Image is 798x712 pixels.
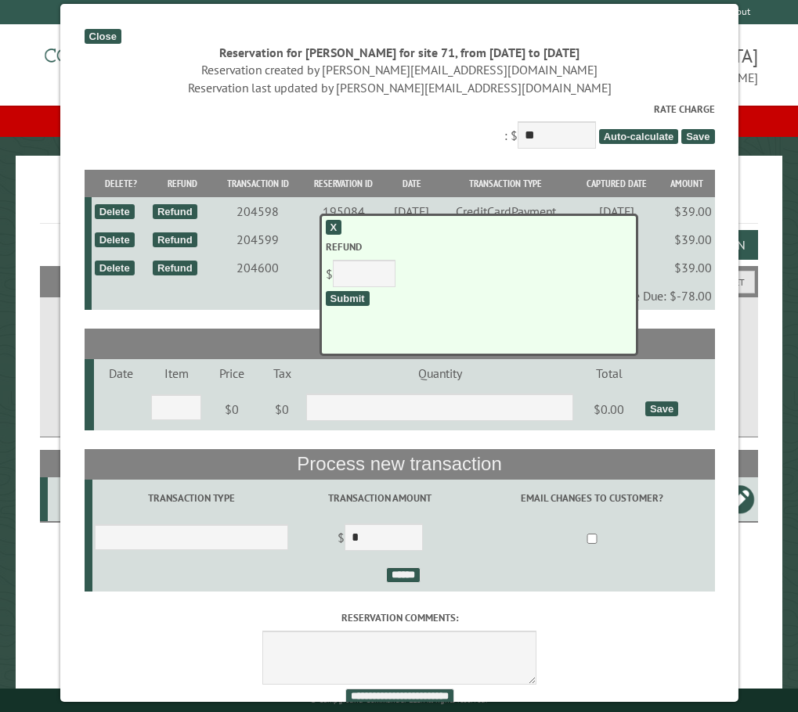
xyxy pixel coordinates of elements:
[95,491,287,505] label: Transaction Type
[573,197,659,225] td: [DATE]
[92,282,714,310] td: Balance Due: $-78.00
[302,170,385,197] th: Reservation ID
[84,449,714,479] th: Process new transaction
[260,359,303,387] td: Tax
[326,239,633,290] div: $
[659,170,714,197] th: Amount
[214,254,302,282] td: 204600
[92,170,150,197] th: Delete?
[94,204,134,219] div: Delete
[659,197,714,225] td: $39.00
[385,197,437,225] td: [DATE]
[84,102,714,153] div: : $
[150,170,214,197] th: Refund
[292,491,467,505] label: Transaction Amount
[385,170,437,197] th: Date
[152,261,197,275] div: Refund
[54,491,87,507] div: 71
[290,517,469,561] td: $
[302,225,385,254] td: 195084
[437,197,573,225] td: CreditCardPayment
[326,220,342,235] div: X
[310,695,487,705] small: © Campground Commander LLC. All rights reserved.
[437,170,573,197] th: Transaction Type
[659,254,714,282] td: $39.00
[84,102,714,117] label: Rate Charge
[40,181,758,224] h1: Reservations
[214,170,302,197] th: Transaction ID
[659,225,714,254] td: $39.00
[326,239,633,254] label: Refund
[84,79,714,96] div: Reservation last updated by [PERSON_NAME][EMAIL_ADDRESS][DOMAIN_NAME]
[204,387,260,431] td: $0
[152,232,197,247] div: Refund
[576,359,642,387] td: Total
[84,29,121,44] div: Close
[94,232,134,247] div: Delete
[302,254,385,282] td: 195084
[93,359,148,387] td: Date
[302,197,385,225] td: 195084
[152,204,197,219] div: Refund
[260,387,303,431] td: $0
[576,387,642,431] td: $0.00
[645,401,677,416] div: Save
[681,129,714,144] span: Save
[84,61,714,78] div: Reservation created by [PERSON_NAME][EMAIL_ADDRESS][DOMAIN_NAME]
[303,359,575,387] td: Quantity
[40,31,236,92] img: Campground Commander
[214,225,302,254] td: 204599
[40,266,758,296] h2: Filters
[84,610,714,625] label: Reservation comments:
[84,329,714,358] th: Add-on Items
[204,359,260,387] td: Price
[472,491,712,505] label: Email changes to customer?
[94,261,134,275] div: Delete
[598,129,678,144] span: Auto-calculate
[214,197,302,225] td: 204598
[48,450,89,477] th: Site
[326,291,370,306] div: Submit
[573,170,659,197] th: Captured Date
[148,359,203,387] td: Item
[84,44,714,61] div: Reservation for [PERSON_NAME] for site 71, from [DATE] to [DATE]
